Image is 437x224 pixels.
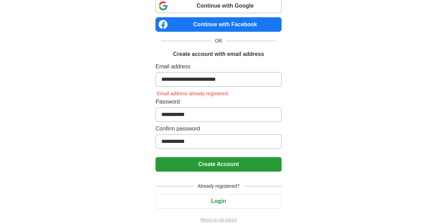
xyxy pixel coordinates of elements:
[155,198,282,204] a: Login
[211,37,226,45] span: OR
[155,62,282,71] label: Email address
[155,217,282,223] a: Return to job advert
[155,125,282,133] label: Confirm password
[193,183,244,190] span: Already registered?
[155,157,282,172] button: Create Account
[173,50,264,58] h1: Create account with email address
[155,98,282,106] label: Password
[155,91,230,96] span: Email address already registered.
[155,17,282,32] a: Continue with Facebook
[155,194,282,208] button: Login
